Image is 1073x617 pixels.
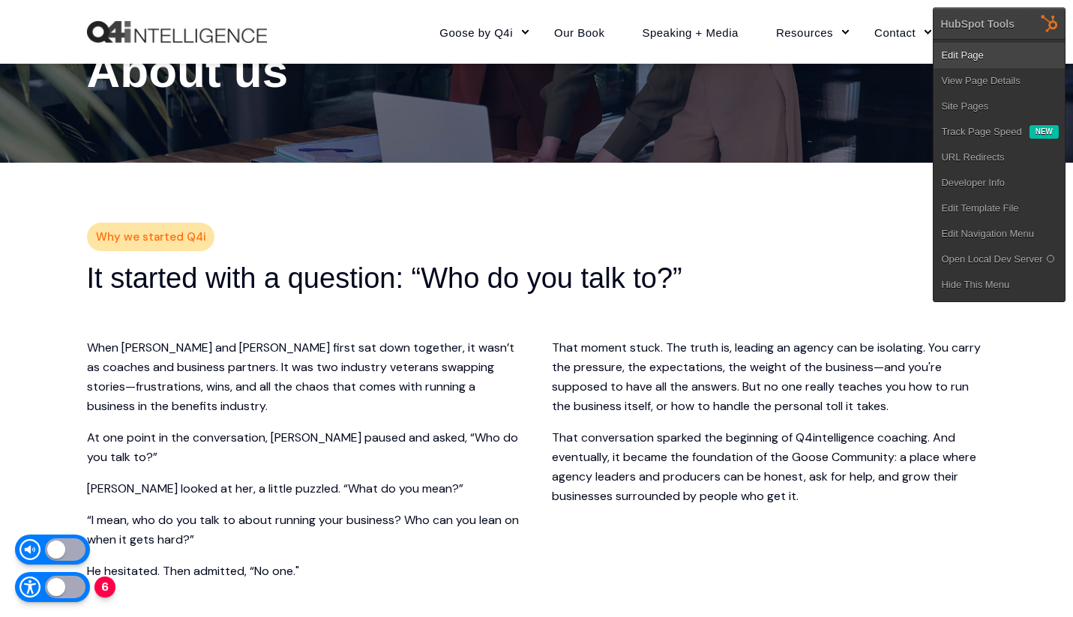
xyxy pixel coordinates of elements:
[934,43,1065,68] a: Edit Page
[87,338,522,416] p: When [PERSON_NAME] and [PERSON_NAME] first sat down together, it wasn’t as coaches and business p...
[998,545,1073,617] iframe: Chat Widget
[1030,125,1059,139] div: New
[1034,7,1066,39] img: HubSpot Tools Menu Toggle
[934,196,1065,221] a: Edit Template File
[934,68,1065,94] a: View Page Details
[552,428,987,506] p: That conversation sparked the beginning of Q4intelligence coaching. And eventually, it became the...
[934,272,1065,298] a: Hide This Menu
[934,170,1065,196] a: Developer Info
[87,259,987,297] h2: It started with a question: “Who do you talk to?”
[934,247,1065,272] a: Open Local Dev Server
[934,119,1029,145] a: Track Page Speed
[940,17,1015,31] div: HubSpot Tools
[934,94,1065,119] a: Site Pages
[934,221,1065,247] a: Edit Navigation Menu
[87,21,267,43] a: Back to Home
[934,145,1065,170] a: URL Redirects
[87,562,522,581] p: He hesitated. Then admitted, “No one."
[933,7,1066,302] div: HubSpot Tools Edit PageView Page DetailsSite Pages Track Page Speed New URL RedirectsDeveloper In...
[87,428,522,467] p: At one point in the conversation, [PERSON_NAME] paused and asked, “Who do you talk to?”
[96,226,205,248] span: Why we started Q4i
[87,21,267,43] img: Q4intelligence, LLC logo
[87,45,289,97] span: About us
[87,511,522,550] p: “I mean, who do you talk to about running your business? Who can you lean on when it gets hard?”
[552,338,987,416] p: That moment stuck. The truth is, leading an agency can be isolating. You carry the pressure, the ...
[87,479,522,499] p: [PERSON_NAME] looked at her, a little puzzled. “What do you mean?”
